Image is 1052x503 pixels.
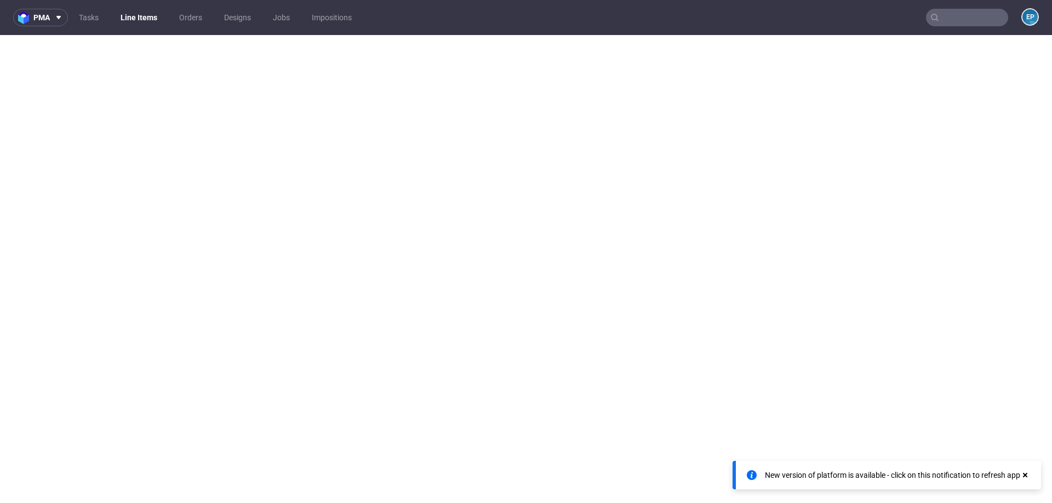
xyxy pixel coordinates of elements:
[72,9,105,26] a: Tasks
[1022,9,1038,25] figcaption: EP
[765,470,1020,481] div: New version of platform is available - click on this notification to refresh app
[13,9,68,26] button: pma
[266,9,296,26] a: Jobs
[218,9,258,26] a: Designs
[305,9,358,26] a: Impositions
[173,9,209,26] a: Orders
[114,9,164,26] a: Line Items
[18,11,33,24] img: logo
[33,14,50,21] span: pma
